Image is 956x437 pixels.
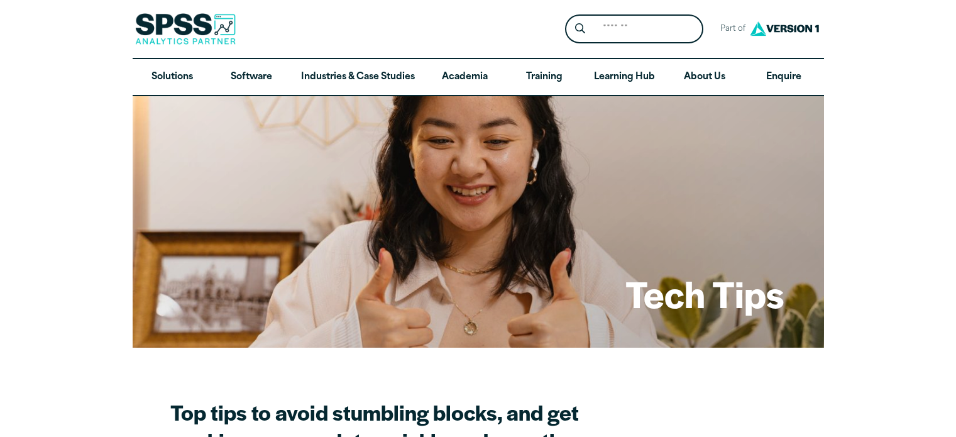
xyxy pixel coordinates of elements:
svg: Search magnifying glass icon [575,23,585,34]
nav: Desktop version of site main menu [133,59,824,96]
img: Version1 Logo [747,17,822,40]
a: About Us [665,59,744,96]
img: SPSS Analytics Partner [135,13,236,45]
span: Part of [713,20,747,38]
a: Solutions [133,59,212,96]
a: Academia [425,59,504,96]
a: Industries & Case Studies [291,59,425,96]
a: Enquire [744,59,823,96]
a: Training [504,59,583,96]
a: Software [212,59,291,96]
button: Search magnifying glass icon [568,18,591,41]
a: Learning Hub [584,59,665,96]
form: Site Header Search Form [565,14,703,44]
h1: Tech Tips [625,269,784,318]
